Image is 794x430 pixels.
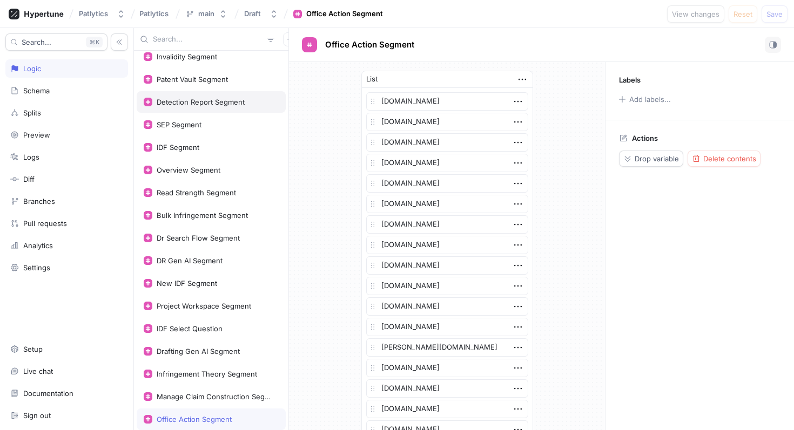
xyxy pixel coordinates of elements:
[23,345,43,353] div: Setup
[23,108,41,117] div: Splits
[366,400,528,418] textarea: [DOMAIN_NAME]
[157,234,240,242] div: Dr Search Flow Segment
[157,211,248,220] div: Bulk Infringement Segment
[157,370,257,378] div: Infringement Theory Segment
[86,37,103,47] div: K
[23,219,67,228] div: Pull requests
[366,236,528,254] textarea: [DOMAIN_NAME]
[5,384,128,402] a: Documentation
[157,143,199,152] div: IDF Segment
[23,389,73,398] div: Documentation
[23,175,35,183] div: Diff
[23,86,50,95] div: Schema
[23,153,39,161] div: Logs
[366,359,528,377] textarea: [DOMAIN_NAME]
[244,9,261,18] div: Draft
[157,324,223,333] div: IDF Select Question
[366,174,528,193] textarea: [DOMAIN_NAME]
[703,155,756,162] span: Delete contents
[619,151,683,167] button: Drop variable
[615,92,674,106] button: Add labels...
[157,347,240,356] div: Drafting Gen AI Segment
[366,92,528,111] textarea: [DOMAIN_NAME]
[729,5,757,23] button: Reset
[734,11,752,17] span: Reset
[688,151,761,167] button: Delete contents
[157,120,201,129] div: SEP Segment
[23,64,41,73] div: Logic
[240,5,282,23] button: Draft
[157,302,251,310] div: Project Workspace Segment
[366,379,528,398] textarea: [DOMAIN_NAME]
[79,9,108,18] div: Patlytics
[157,256,223,265] div: DR Gen AI Segment
[23,241,53,250] div: Analytics
[157,392,274,401] div: Manage Claim Construction Segment
[157,52,217,61] div: Invalidity Segment
[667,5,724,23] button: View changes
[157,415,232,424] div: Office Action Segment
[157,279,217,288] div: New IDF Segment
[157,166,220,174] div: Overview Segment
[198,9,214,18] div: main
[766,11,783,17] span: Save
[306,9,383,19] div: Office Action Segment
[23,411,51,420] div: Sign out
[157,98,245,106] div: Detection Report Segment
[139,10,169,17] span: Patlytics
[366,195,528,213] textarea: [DOMAIN_NAME]
[23,367,53,376] div: Live chat
[23,197,55,206] div: Branches
[366,74,378,85] div: List
[762,5,788,23] button: Save
[672,11,719,17] span: View changes
[325,40,414,49] span: Office Action Segment
[366,215,528,234] textarea: [DOMAIN_NAME]
[635,155,679,162] span: Drop variable
[153,34,263,45] input: Search...
[23,131,50,139] div: Preview
[23,263,50,272] div: Settings
[157,75,228,84] div: Patent Vault Segment
[366,338,528,357] textarea: [PERSON_NAME][DOMAIN_NAME]
[5,33,107,51] button: Search...K
[366,256,528,275] textarea: [DOMAIN_NAME]
[181,5,232,23] button: main
[366,297,528,316] textarea: [DOMAIN_NAME]
[75,5,130,23] button: Patlytics
[366,113,528,131] textarea: [DOMAIN_NAME]
[366,133,528,152] textarea: [DOMAIN_NAME]
[366,318,528,336] textarea: [DOMAIN_NAME]
[22,39,51,45] span: Search...
[366,277,528,295] textarea: [DOMAIN_NAME]
[632,134,658,142] p: Actions
[629,96,671,103] div: Add labels...
[619,76,641,84] p: Labels
[157,188,236,197] div: Read Strength Segment
[366,154,528,172] textarea: [DOMAIN_NAME]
